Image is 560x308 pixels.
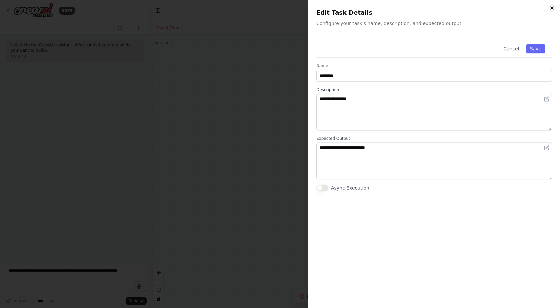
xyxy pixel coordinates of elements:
[316,136,552,141] label: Expected Output
[543,95,551,103] button: Open in editor
[543,144,551,152] button: Open in editor
[316,63,552,68] label: Name
[499,44,523,53] button: Cancel
[316,8,552,17] h2: Edit Task Details
[526,44,545,53] button: Save
[331,185,369,191] label: Async Execution
[316,87,552,92] label: Description
[316,20,552,27] p: Configure your task's name, description, and expected output.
